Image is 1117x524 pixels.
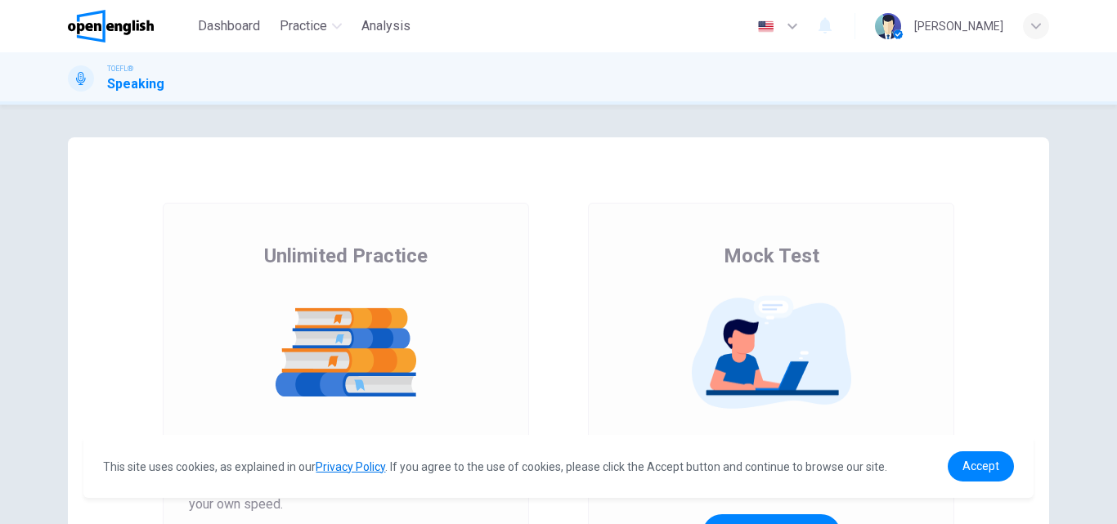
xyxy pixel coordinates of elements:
[724,243,819,269] span: Mock Test
[103,460,887,473] span: This site uses cookies, as explained in our . If you agree to the use of cookies, please click th...
[191,11,267,41] button: Dashboard
[280,16,327,36] span: Practice
[875,13,901,39] img: Profile picture
[264,243,428,269] span: Unlimited Practice
[68,10,154,43] img: OpenEnglish logo
[316,460,385,473] a: Privacy Policy
[83,435,1033,498] div: cookieconsent
[948,451,1014,481] a: dismiss cookie message
[914,16,1003,36] div: [PERSON_NAME]
[273,11,348,41] button: Practice
[361,16,410,36] span: Analysis
[756,20,776,33] img: en
[355,11,417,41] button: Analysis
[962,459,999,472] span: Accept
[107,63,133,74] span: TOEFL®
[68,10,191,43] a: OpenEnglish logo
[107,74,164,94] h1: Speaking
[198,16,260,36] span: Dashboard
